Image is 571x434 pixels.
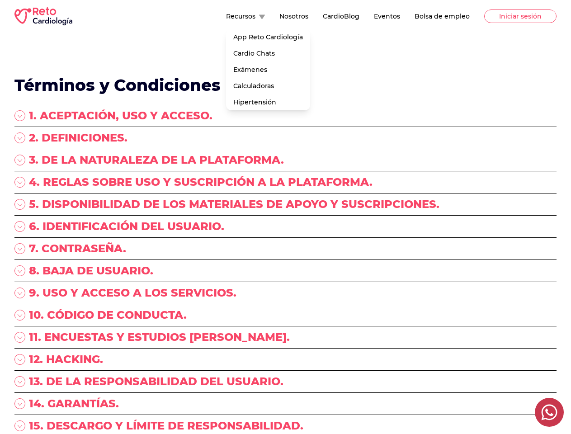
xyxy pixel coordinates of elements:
p: 15. DESCARGO Y LÍMITE DE RESPONSABILIDAD. [29,419,303,433]
button: Nosotros [279,12,308,21]
a: Hipertensión [226,94,310,110]
p: 11. ENCUESTAS Y ESTUDIOS [PERSON_NAME]. [29,330,290,344]
a: Calculadoras [226,78,310,94]
button: Eventos [374,12,400,21]
h1: Términos y Condiciones [14,76,557,94]
p: 12. HACKING. [29,352,103,367]
p: 3. DE LA NATURALEZA DE LA PLATAFORMA. [29,153,284,167]
p: 2. DEFINICIONES. [29,131,127,145]
a: Cardio Chats [226,45,310,61]
p: 7. CONTRASEÑA. [29,241,126,256]
p: 10. CÓDIGO DE CONDUCTA. [29,308,187,322]
button: Bolsa de empleo [415,12,470,21]
p: 5. DISPONIBILIDAD DE LOS MATERIALES DE APOYO Y SUSCRIPCIONES. [29,197,439,212]
div: Exámenes [226,61,310,78]
button: Recursos [226,12,265,21]
button: CardioBlog [323,12,359,21]
img: RETO Cardio Logo [14,7,72,25]
button: Iniciar sesión [484,9,557,23]
p: 6. IDENTIFICACIÓN DEL USUARIO. [29,219,224,234]
a: App Reto Cardiología [226,29,310,45]
p: 1. ACEPTACIÓN, USO Y ACCESO. [29,108,212,123]
p: 9. USO Y ACCESO A LOS SERVICIOS. [29,286,236,300]
p: 14. GARANTÍAS. [29,396,119,411]
p: 13. DE LA RESPONSABILIDAD DEL USUARIO. [29,374,283,389]
p: 4. REGLAS SOBRE USO Y SUSCRIPCIÓN A LA PLATAFORMA. [29,175,373,189]
p: 8. BAJA DE USUARIO. [29,264,153,278]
